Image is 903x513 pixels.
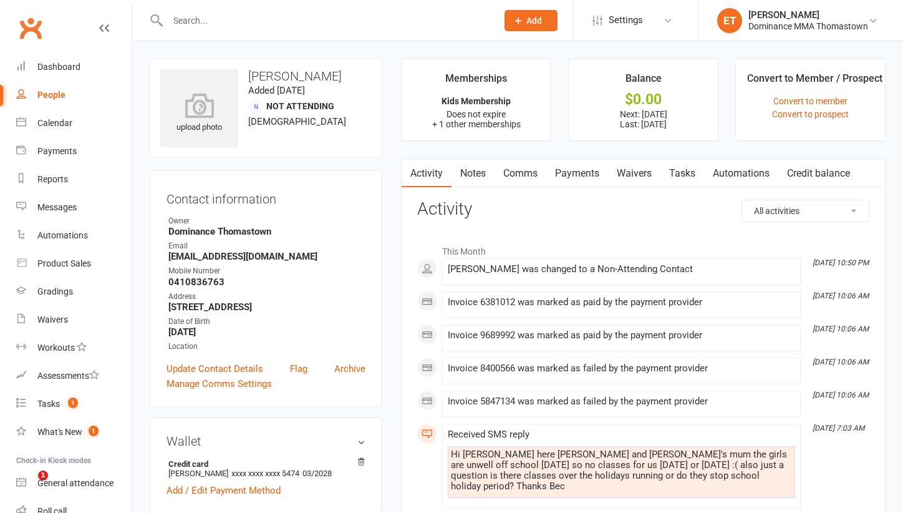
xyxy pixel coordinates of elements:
[168,301,365,313] strong: [STREET_ADDRESS]
[168,251,365,262] strong: [EMAIL_ADDRESS][DOMAIN_NAME]
[546,159,608,188] a: Payments
[772,109,849,119] a: Convert to prospect
[16,109,132,137] a: Calendar
[580,93,707,106] div: $0.00
[16,53,132,81] a: Dashboard
[402,159,451,188] a: Activity
[164,12,488,29] input: Search...
[16,193,132,222] a: Messages
[37,427,82,437] div: What's New
[16,362,132,390] a: Assessments
[717,8,742,33] div: ET
[16,165,132,193] a: Reports
[16,469,132,497] a: General attendance kiosk mode
[167,187,365,206] h3: Contact information
[37,371,99,381] div: Assessments
[16,222,132,250] a: Automations
[37,146,77,156] div: Payments
[290,361,307,376] a: Flag
[748,9,868,21] div: [PERSON_NAME]
[16,278,132,306] a: Gradings
[248,116,346,127] span: [DEMOGRAPHIC_DATA]
[12,471,42,501] iframe: Intercom live chat
[451,449,792,492] div: Hi [PERSON_NAME] here [PERSON_NAME] and [PERSON_NAME]'s mum the girls are unwell off school [DATE...
[168,215,365,227] div: Owner
[167,483,281,498] a: Add / Edit Payment Method
[16,306,132,334] a: Waivers
[660,159,704,188] a: Tasks
[167,376,272,391] a: Manage Comms Settings
[813,325,869,333] i: [DATE] 10:06 AM
[68,398,78,408] span: 1
[704,159,778,188] a: Automations
[168,265,365,277] div: Mobile Number
[167,361,263,376] a: Update Contact Details
[37,174,68,184] div: Reports
[167,457,365,480] li: [PERSON_NAME]
[813,358,869,366] i: [DATE] 10:06 AM
[37,343,75,353] div: Workouts
[417,238,869,258] li: This Month
[778,159,859,188] a: Credit balance
[37,286,73,296] div: Gradings
[168,291,365,303] div: Address
[448,330,795,341] div: Invoice 9689992 was marked as paid by the payment provider
[248,85,305,96] time: Added [DATE]
[168,341,365,353] div: Location
[417,200,869,219] h3: Activity
[451,159,495,188] a: Notes
[15,12,46,44] a: Clubworx
[495,159,546,188] a: Comms
[609,6,643,34] span: Settings
[505,10,558,31] button: Add
[168,316,365,328] div: Date of Birth
[89,426,99,436] span: 1
[302,469,332,478] span: 03/2028
[37,202,77,212] div: Messages
[16,418,132,446] a: What's New1
[37,90,65,100] div: People
[38,471,48,481] span: 1
[37,399,60,409] div: Tasks
[448,264,795,275] div: [PERSON_NAME] was changed to a Non-Attending Contact
[37,230,88,240] div: Automations
[168,240,365,252] div: Email
[266,101,334,111] span: Not Attending
[448,396,795,407] div: Invoice 5847134 was marked as failed by the payment provider
[231,469,299,478] span: xxxx xxxx xxxx 5474
[580,109,707,129] p: Next: [DATE] Last: [DATE]
[813,391,869,399] i: [DATE] 10:06 AM
[160,93,238,134] div: upload photo
[448,297,795,308] div: Invoice 6381012 was marked as paid by the payment provider
[37,258,91,268] div: Product Sales
[447,109,506,119] span: Does not expire
[432,119,521,129] span: + 1 other memberships
[448,363,795,374] div: Invoice 8400566 was marked as failed by the payment provider
[37,62,80,72] div: Dashboard
[813,291,869,300] i: [DATE] 10:06 AM
[773,96,847,106] a: Convert to member
[168,226,365,237] strong: Dominance Thomastown
[442,96,511,106] strong: Kids Membership
[813,424,864,432] i: [DATE] 7:03 AM
[16,137,132,165] a: Payments
[748,21,868,32] div: Dominance MMA Thomastown
[37,315,68,325] div: Waivers
[16,250,132,278] a: Product Sales
[16,81,132,109] a: People
[526,16,542,26] span: Add
[168,459,359,469] strong: Credit card
[16,390,132,418] a: Tasks 1
[167,434,365,448] h3: Wallet
[168,276,365,288] strong: 0410836763
[813,258,869,267] i: [DATE] 10:50 PM
[747,71,882,93] div: Convert to Member / Prospect
[448,429,795,440] div: Received SMS reply
[160,69,372,83] h3: [PERSON_NAME]
[334,361,365,376] a: Archive
[608,159,660,188] a: Waivers
[16,334,132,362] a: Workouts
[625,71,662,93] div: Balance
[168,326,365,338] strong: [DATE]
[37,118,72,128] div: Calendar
